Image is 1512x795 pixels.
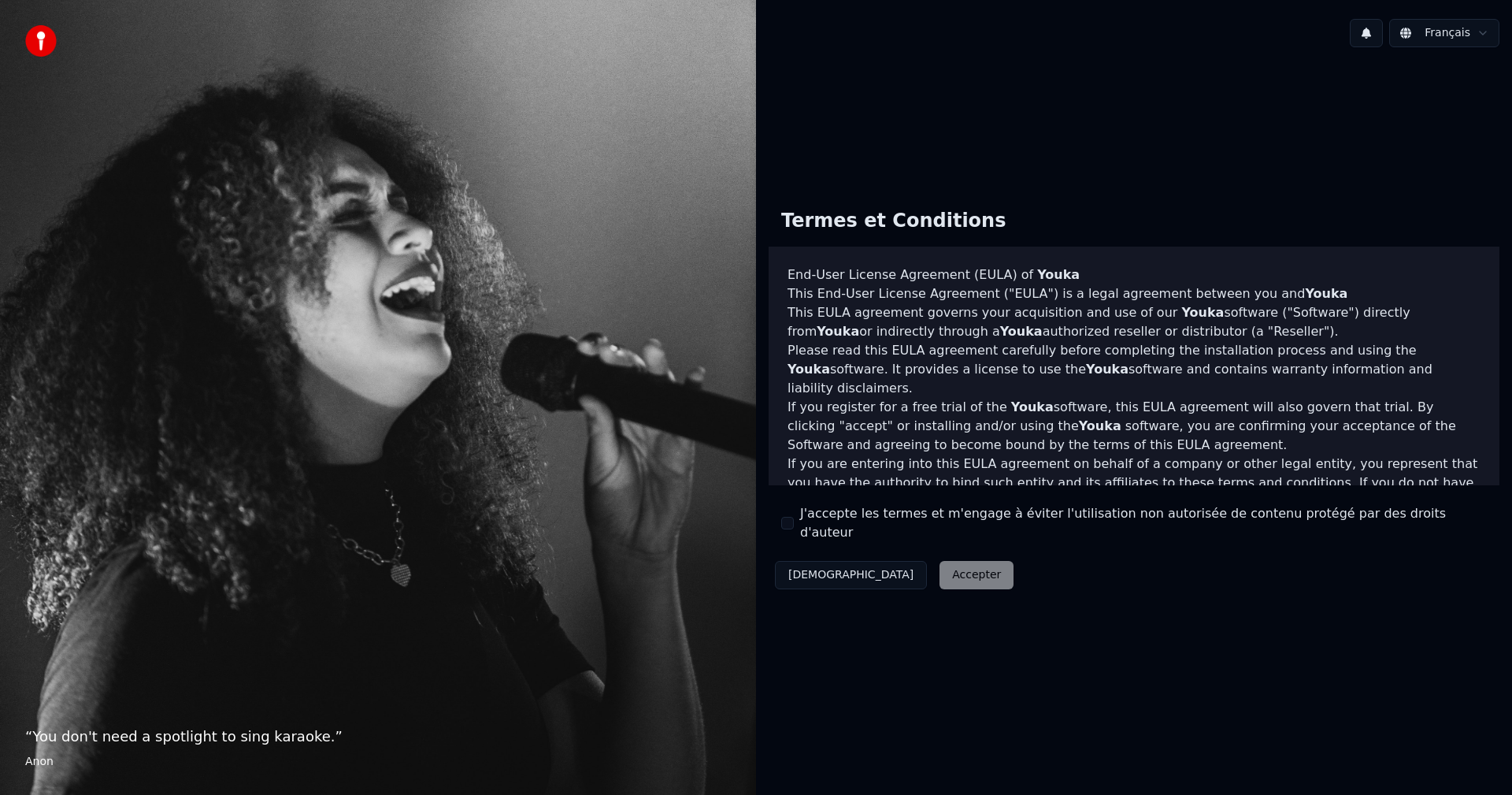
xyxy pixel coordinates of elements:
[775,561,927,589] button: [DEMOGRAPHIC_DATA]
[25,754,731,770] footer: Anon
[1086,362,1128,377] span: Youka
[1011,399,1054,414] span: Youka
[769,196,1018,247] div: Termes et Conditions
[25,25,57,57] img: youka
[787,284,1480,303] p: This End-User License Agreement ("EULA") is a legal agreement between you and
[787,303,1480,341] p: This EULA agreement governs your acquisition and use of our software ("Software") directly from o...
[1000,324,1043,339] span: Youka
[1079,418,1121,433] span: Youka
[1181,305,1224,320] span: Youka
[817,324,859,339] span: Youka
[25,726,731,748] p: “ You don't need a spotlight to sing karaoke. ”
[1305,286,1347,301] span: Youka
[787,455,1480,530] p: If you are entering into this EULA agreement on behalf of a company or other legal entity, you re...
[787,398,1480,455] p: If you register for a free trial of the software, this EULA agreement will also govern that trial...
[787,362,830,377] span: Youka
[1037,267,1080,282] span: Youka
[787,266,1480,284] h3: End-User License Agreement (EULA) of
[800,504,1487,542] label: J'accepte les termes et m'engage à éviter l'utilisation non autorisée de contenu protégé par des ...
[787,341,1480,398] p: Please read this EULA agreement carefully before completing the installation process and using th...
